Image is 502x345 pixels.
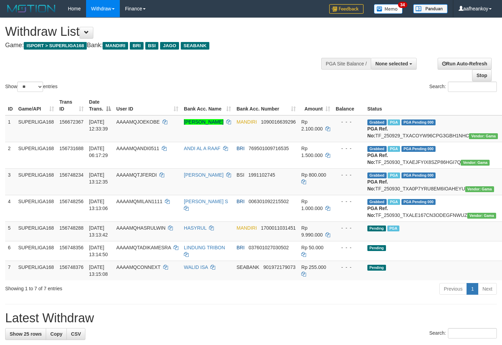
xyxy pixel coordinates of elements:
span: PGA Pending [401,199,436,205]
a: [PERSON_NAME] S [184,199,228,204]
a: [PERSON_NAME] [184,119,223,125]
span: None selected [375,61,408,66]
span: Pending [367,226,386,231]
span: BRI [237,245,244,250]
span: [DATE] 12:33:39 [89,119,108,132]
span: BRI [237,199,244,204]
div: - - - [336,118,362,125]
span: Rp 1.000.000 [301,199,323,211]
span: Vendor URL: https://trx31.1velocity.biz [467,213,496,219]
div: - - - [336,171,362,178]
th: Bank Acc. Name: activate to sort column ascending [181,96,234,115]
span: BSI [237,172,244,178]
span: Vendor URL: https://trx31.1velocity.biz [465,186,494,192]
td: SUPERLIGA168 [15,261,57,280]
span: Copy 1991102745 to clipboard [248,172,275,178]
img: Button%20Memo.svg [374,4,403,14]
td: TF_250930_TXALE167CN3ODEGFNWUZ [365,195,501,221]
span: 156748376 [60,264,84,270]
th: Date Trans.: activate to sort column descending [86,96,114,115]
th: ID [5,96,15,115]
td: 2 [5,142,15,168]
span: PGA Pending [401,146,436,152]
th: Bank Acc. Number: activate to sort column ascending [234,96,299,115]
th: Balance [333,96,365,115]
span: Copy 1700011031451 to clipboard [261,225,296,231]
td: 7 [5,261,15,280]
span: SEABANK [181,42,209,50]
span: SEABANK [237,264,259,270]
a: Next [478,283,497,295]
label: Show entries [5,82,57,92]
span: AAAAMQMILAN1111 [116,199,163,204]
h1: Latest Withdraw [5,311,497,325]
a: ANDI AL A RAAF [184,146,220,151]
span: 156731688 [60,146,84,151]
span: CSV [71,331,81,337]
div: - - - [336,224,362,231]
span: BRI [237,146,244,151]
span: Show 25 rows [10,331,42,337]
button: None selected [371,58,417,70]
span: Grabbed [367,119,387,125]
img: panduan.png [413,4,448,13]
div: - - - [336,244,362,251]
td: SUPERLIGA168 [15,241,57,261]
span: BSI [145,42,159,50]
span: Marked by aafsengchandara [388,199,400,205]
span: Grabbed [367,199,387,205]
span: 156748256 [60,199,84,204]
span: 34 [398,2,407,8]
span: Copy 1090016639296 to clipboard [261,119,296,125]
div: - - - [336,264,362,271]
td: 5 [5,221,15,241]
label: Search: [429,328,497,338]
span: Copy 037601027030502 to clipboard [249,245,289,250]
input: Search: [448,328,497,338]
span: Copy [50,331,62,337]
span: Copy 901972179073 to clipboard [263,264,295,270]
span: Marked by aafsengchandara [387,226,399,231]
div: Showing 1 to 7 of 7 entries [5,282,204,292]
th: Game/API: activate to sort column ascending [15,96,57,115]
span: MANDIRI [103,42,128,50]
th: Amount: activate to sort column ascending [299,96,333,115]
td: 6 [5,241,15,261]
span: 156672367 [60,119,84,125]
span: PGA Pending [401,172,436,178]
span: AAAAMQCONNEXT [116,264,160,270]
a: Copy [46,328,67,340]
span: Rp 9.990.000 [301,225,323,238]
span: Vendor URL: https://trx31.1velocity.biz [461,160,490,166]
span: [DATE] 13:13:42 [89,225,108,238]
span: [DATE] 06:17:29 [89,146,108,158]
td: 4 [5,195,15,221]
td: SUPERLIGA168 [15,221,57,241]
span: AAAAMQJOEKOBE [116,119,160,125]
span: [DATE] 13:15:08 [89,264,108,277]
td: SUPERLIGA168 [15,142,57,168]
a: Stop [472,70,492,81]
span: [DATE] 13:13:06 [89,199,108,211]
span: MANDIRI [237,225,257,231]
span: AAAAMQHASRULWIN [116,225,166,231]
input: Search: [448,82,497,92]
span: AAAAMQTADIKAMESRA [116,245,171,250]
a: HASYRUL [184,225,207,231]
span: Vendor URL: https://trx31.1velocity.biz [469,133,498,139]
span: Marked by aafsengchandara [388,172,400,178]
th: Trans ID: activate to sort column ascending [57,96,86,115]
span: AAAAMQANDI0511 [116,146,159,151]
td: 3 [5,168,15,195]
span: 156748288 [60,225,84,231]
span: Pending [367,265,386,271]
a: WALID ISA [184,264,208,270]
span: Marked by aafromsomean [388,146,400,152]
td: TF_250930_TXA0P7YRU8EM6IOAHEYU [365,168,501,195]
span: MANDIRI [237,119,257,125]
span: Marked by aafsengchandara [388,119,400,125]
a: Run Auto-Refresh [438,58,492,70]
div: - - - [336,198,362,205]
span: PGA Pending [401,119,436,125]
a: [PERSON_NAME] [184,172,223,178]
